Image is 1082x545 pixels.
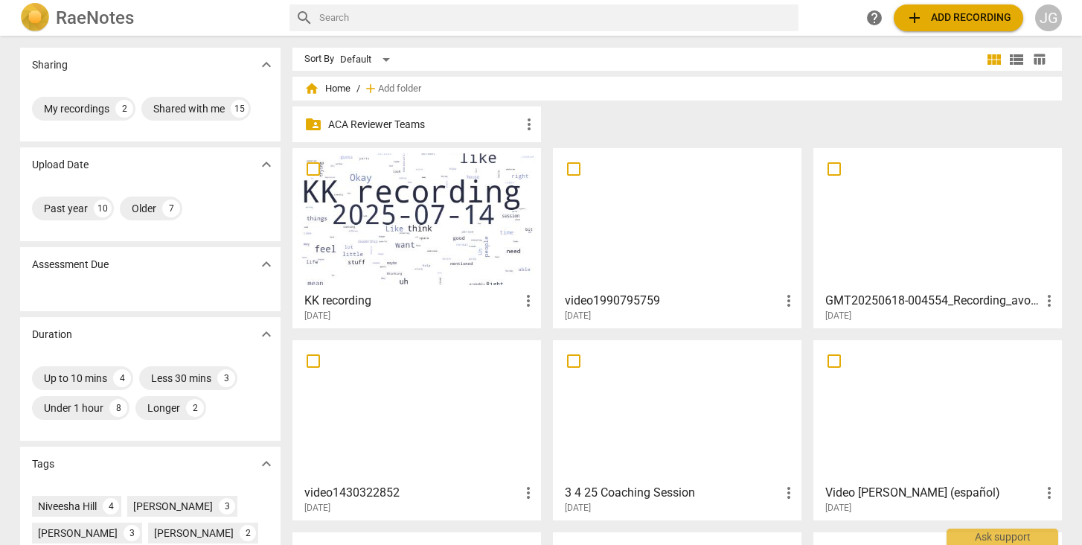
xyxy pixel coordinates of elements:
[519,484,537,502] span: more_vert
[1028,48,1050,71] button: Table view
[304,54,334,65] div: Sort By
[257,56,275,74] span: expand_more
[153,101,225,116] div: Shared with me
[319,6,793,30] input: Search
[304,81,350,96] span: Home
[257,255,275,273] span: expand_more
[825,484,1040,502] h3: Video Laura (español)
[1040,484,1058,502] span: more_vert
[44,101,109,116] div: My recordings
[519,292,537,310] span: more_vert
[298,345,536,514] a: video1430322852[DATE]
[825,502,851,514] span: [DATE]
[132,201,156,216] div: Older
[32,257,109,272] p: Assessment Due
[295,9,313,27] span: search
[304,81,319,96] span: home
[780,292,798,310] span: more_vert
[109,399,127,417] div: 8
[44,401,103,415] div: Under 1 hour
[328,117,520,133] p: ACA Reviewer Teams
[565,292,780,310] h3: video1990795759
[558,153,796,322] a: video1990795759[DATE]
[558,345,796,514] a: 3 4 25 Coaching Session[DATE]
[340,48,395,71] div: Default
[906,9,923,27] span: add
[255,253,278,275] button: Show more
[819,345,1057,514] a: Video [PERSON_NAME] (español)[DATE]
[825,292,1040,310] h3: GMT20250618-004554_Recording_avo_1280x720
[38,499,97,514] div: Niveesha Hill
[103,498,119,514] div: 4
[32,157,89,173] p: Upload Date
[162,200,180,217] div: 7
[113,369,131,387] div: 4
[356,83,360,95] span: /
[906,9,1011,27] span: Add recording
[257,325,275,343] span: expand_more
[1032,52,1046,66] span: table_chart
[985,51,1003,68] span: view_module
[32,327,72,342] p: Duration
[255,453,278,475] button: Show more
[255,323,278,345] button: Show more
[32,456,54,472] p: Tags
[819,153,1057,322] a: GMT20250618-004554_Recording_avo_1280x720[DATE]
[115,100,133,118] div: 2
[983,48,1005,71] button: Tile view
[1005,48,1028,71] button: List view
[94,200,112,217] div: 10
[363,81,378,96] span: add
[147,401,180,415] div: Longer
[32,57,68,73] p: Sharing
[20,3,278,33] a: LogoRaeNotes
[865,9,883,27] span: help
[38,526,118,541] div: [PERSON_NAME]
[257,156,275,173] span: expand_more
[1040,292,1058,310] span: more_vert
[565,484,780,502] h3: 3 4 25 Coaching Session
[154,526,234,541] div: [PERSON_NAME]
[304,115,322,133] span: folder_shared
[255,153,278,176] button: Show more
[56,7,134,28] h2: RaeNotes
[565,310,591,322] span: [DATE]
[520,115,538,133] span: more_vert
[151,371,211,386] div: Less 30 mins
[44,371,107,386] div: Up to 10 mins
[825,310,851,322] span: [DATE]
[304,292,519,310] h3: KK recording
[133,499,213,514] div: [PERSON_NAME]
[257,455,275,473] span: expand_more
[1008,51,1025,68] span: view_list
[217,369,235,387] div: 3
[186,399,204,417] div: 2
[947,529,1058,545] div: Ask support
[861,4,888,31] a: Help
[255,54,278,76] button: Show more
[894,4,1023,31] button: Upload
[124,525,140,541] div: 3
[231,100,249,118] div: 15
[1035,4,1062,31] button: JG
[219,498,235,514] div: 3
[378,83,421,95] span: Add folder
[304,484,519,502] h3: video1430322852
[780,484,798,502] span: more_vert
[298,153,536,322] a: KK recording[DATE]
[240,525,256,541] div: 2
[44,201,88,216] div: Past year
[304,310,330,322] span: [DATE]
[304,502,330,514] span: [DATE]
[565,502,591,514] span: [DATE]
[20,3,50,33] img: Logo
